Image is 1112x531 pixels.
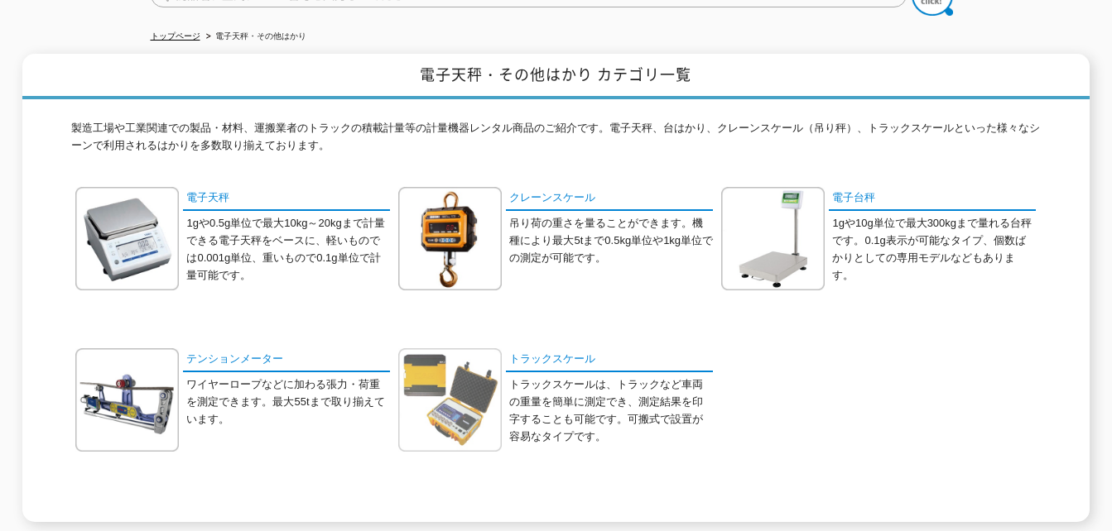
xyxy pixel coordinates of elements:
p: ワイヤーロープなどに加わる張力・荷重を測定できます。最大55tまで取り揃えています。 [186,376,390,428]
p: トラックスケールは、トラックなど車両の重量を簡単に測定でき、測定結果を印字することも可能です。可搬式で設置が容易なタイプです。 [509,376,713,445]
img: 電子台秤 [721,187,825,290]
img: トラックスケール [398,348,502,452]
a: トラックスケール [506,348,713,372]
img: テンションメーター [75,348,179,452]
a: 電子台秤 [829,187,1036,211]
a: 電子天秤 [183,187,390,211]
a: トップページ [151,31,200,41]
a: クレーンスケール [506,187,713,211]
a: テンションメーター [183,348,390,372]
img: 電子天秤 [75,187,179,290]
p: 製造工場や工業関連での製品・材料、運搬業者のトラックの積載計量等の計量機器レンタル商品のご紹介です。電子天秤、台はかり、クレーンスケール（吊り秤）、トラックスケールといった様々なシーンで利用され... [71,120,1040,163]
img: クレーンスケール [398,187,502,290]
p: 1gや10g単位で最大300kgまで量れる台秤です。0.1g表示が可能なタイプ、個数ばかりとしての専用モデルなどもあります。 [832,215,1036,284]
li: 電子天秤・その他はかり [203,28,306,45]
h1: 電子天秤・その他はかり カテゴリ一覧 [22,54,1090,99]
p: 吊り荷の重さを量ることができます。機種により最大5tまで0.5kg単位や1kg単位での測定が可能です。 [509,215,713,266]
p: 1gや0.5g単位で最大10kg～20kgまで計量できる電子天秤をベースに、軽いものでは0.001g単位、重いもので0.1g単位で計量可能です。 [186,215,390,284]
